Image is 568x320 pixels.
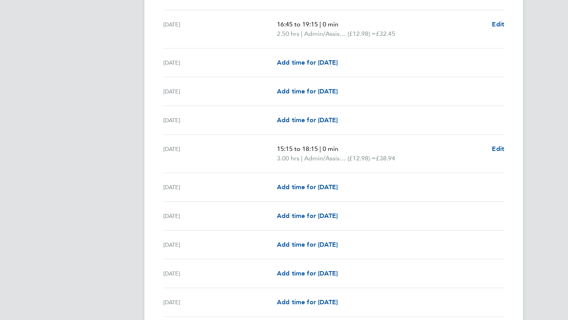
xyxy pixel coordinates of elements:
[301,30,303,37] span: |
[348,154,376,162] span: (£12.98) =
[163,269,277,278] div: [DATE]
[348,30,376,37] span: (£12.98) =
[492,145,504,153] span: Edit
[163,298,277,307] div: [DATE]
[163,20,277,39] div: [DATE]
[319,145,321,153] span: |
[277,241,338,248] span: Add time for [DATE]
[277,87,338,95] span: Add time for [DATE]
[163,87,277,96] div: [DATE]
[304,154,348,163] span: Admin/Assistant Coach Rat
[277,116,338,124] span: Add time for [DATE]
[277,211,338,221] a: Add time for [DATE]
[277,240,338,249] a: Add time for [DATE]
[323,145,338,153] span: 0 min
[492,20,504,28] span: Edit
[277,182,338,192] a: Add time for [DATE]
[277,298,338,306] span: Add time for [DATE]
[319,20,321,28] span: |
[323,20,338,28] span: 0 min
[277,59,338,66] span: Add time for [DATE]
[163,144,277,163] div: [DATE]
[376,154,395,162] span: £38.94
[277,30,299,37] span: 2.50 hrs
[277,270,338,277] span: Add time for [DATE]
[163,115,277,125] div: [DATE]
[277,87,338,96] a: Add time for [DATE]
[163,58,277,67] div: [DATE]
[277,20,318,28] span: 16:45 to 19:15
[277,154,299,162] span: 3.00 hrs
[301,154,303,162] span: |
[277,212,338,220] span: Add time for [DATE]
[163,211,277,221] div: [DATE]
[492,144,504,154] a: Edit
[277,269,338,278] a: Add time for [DATE]
[163,182,277,192] div: [DATE]
[277,58,338,67] a: Add time for [DATE]
[304,29,348,39] span: Admin/Assistant Coach Rat
[277,183,338,191] span: Add time for [DATE]
[376,30,395,37] span: £32.45
[277,115,338,125] a: Add time for [DATE]
[163,240,277,249] div: [DATE]
[277,145,318,153] span: 15:15 to 18:15
[277,298,338,307] a: Add time for [DATE]
[492,20,504,29] a: Edit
